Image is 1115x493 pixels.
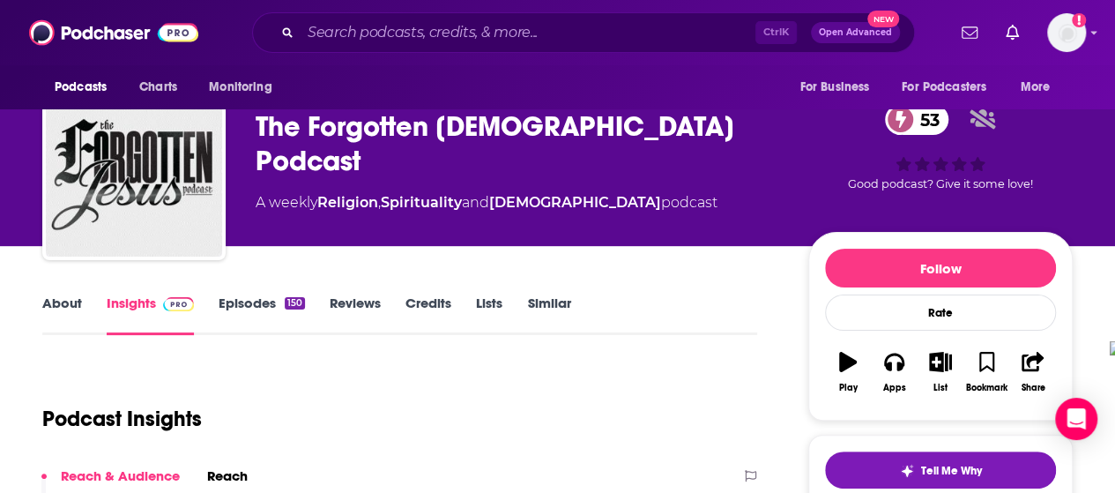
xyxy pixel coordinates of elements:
a: About [42,295,82,335]
button: Follow [825,249,1056,288]
span: Podcasts [55,75,107,100]
button: open menu [787,71,891,104]
span: Ctrl K [755,21,797,44]
span: Tell Me Why [921,464,982,478]
h2: Reach [207,467,248,484]
span: and [462,194,489,211]
div: 53Good podcast? Give it some love! [808,93,1073,202]
button: open menu [890,71,1012,104]
a: Reviews [330,295,381,335]
a: Lists [476,295,502,335]
span: 53 [903,104,948,135]
button: Bookmark [963,340,1009,404]
span: , [378,194,381,211]
div: Rate [825,295,1056,331]
a: Show notifications dropdown [955,18,985,48]
span: New [867,11,899,27]
button: Open AdvancedNew [811,22,900,43]
div: Apps [883,383,906,393]
a: Credits [405,295,451,335]
div: Open Intercom Messenger [1055,398,1097,440]
span: More [1021,75,1051,100]
div: Share [1021,383,1044,393]
a: Show notifications dropdown [999,18,1026,48]
button: Apps [871,340,917,404]
div: A weekly podcast [256,192,717,213]
img: User Profile [1047,13,1086,52]
span: Charts [139,75,177,100]
a: Similar [527,295,570,335]
img: Podchaser Pro [163,297,194,311]
a: 53 [885,104,948,135]
button: Play [825,340,871,404]
div: List [933,383,948,393]
img: Podchaser - Follow, Share and Rate Podcasts [29,16,198,49]
button: Show profile menu [1047,13,1086,52]
a: Spirituality [381,194,462,211]
button: tell me why sparkleTell Me Why [825,452,1056,489]
a: InsightsPodchaser Pro [107,295,194,335]
img: tell me why sparkle [900,464,914,478]
a: Episodes150 [219,295,305,335]
span: Good podcast? Give it some love! [848,177,1033,190]
img: The Forgotten Jesus Podcast [46,80,222,257]
button: List [918,340,963,404]
button: open menu [1008,71,1073,104]
a: [DEMOGRAPHIC_DATA] [489,194,661,211]
p: Reach & Audience [61,467,180,484]
span: Monitoring [209,75,271,100]
button: Share [1010,340,1056,404]
svg: Add a profile image [1072,13,1086,27]
span: For Business [799,75,869,100]
span: For Podcasters [902,75,986,100]
div: Play [839,383,858,393]
h1: Podcast Insights [42,406,202,432]
input: Search podcasts, credits, & more... [301,19,755,47]
button: open menu [42,71,130,104]
span: Logged in as amandawoods [1047,13,1086,52]
a: Charts [128,71,188,104]
div: Bookmark [966,383,1007,393]
a: Religion [317,194,378,211]
span: Open Advanced [819,28,892,37]
div: 150 [285,297,305,310]
button: open menu [197,71,294,104]
div: Search podcasts, credits, & more... [252,12,915,53]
